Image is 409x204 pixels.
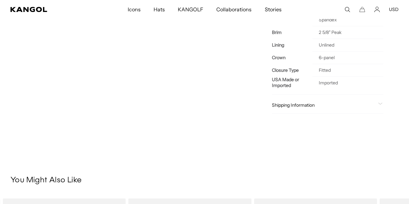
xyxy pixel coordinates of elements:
[10,7,84,12] a: Kangol
[272,38,312,51] th: Lining
[374,6,380,12] a: Account
[312,38,383,51] td: Unlined
[312,76,383,89] td: Imported
[344,6,350,12] summary: Search here
[312,64,383,76] td: Fitted
[272,102,375,108] span: Shipping Information
[312,26,383,38] td: 2 5/8" Peak
[312,51,383,64] td: 6-panel
[272,76,312,89] th: USA Made or Imported
[359,6,365,12] button: Cart
[272,64,312,76] th: Closure Type
[272,26,312,38] th: Brim
[389,6,399,12] button: USD
[10,176,399,185] h3: You Might Also Like
[272,51,312,64] th: Crown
